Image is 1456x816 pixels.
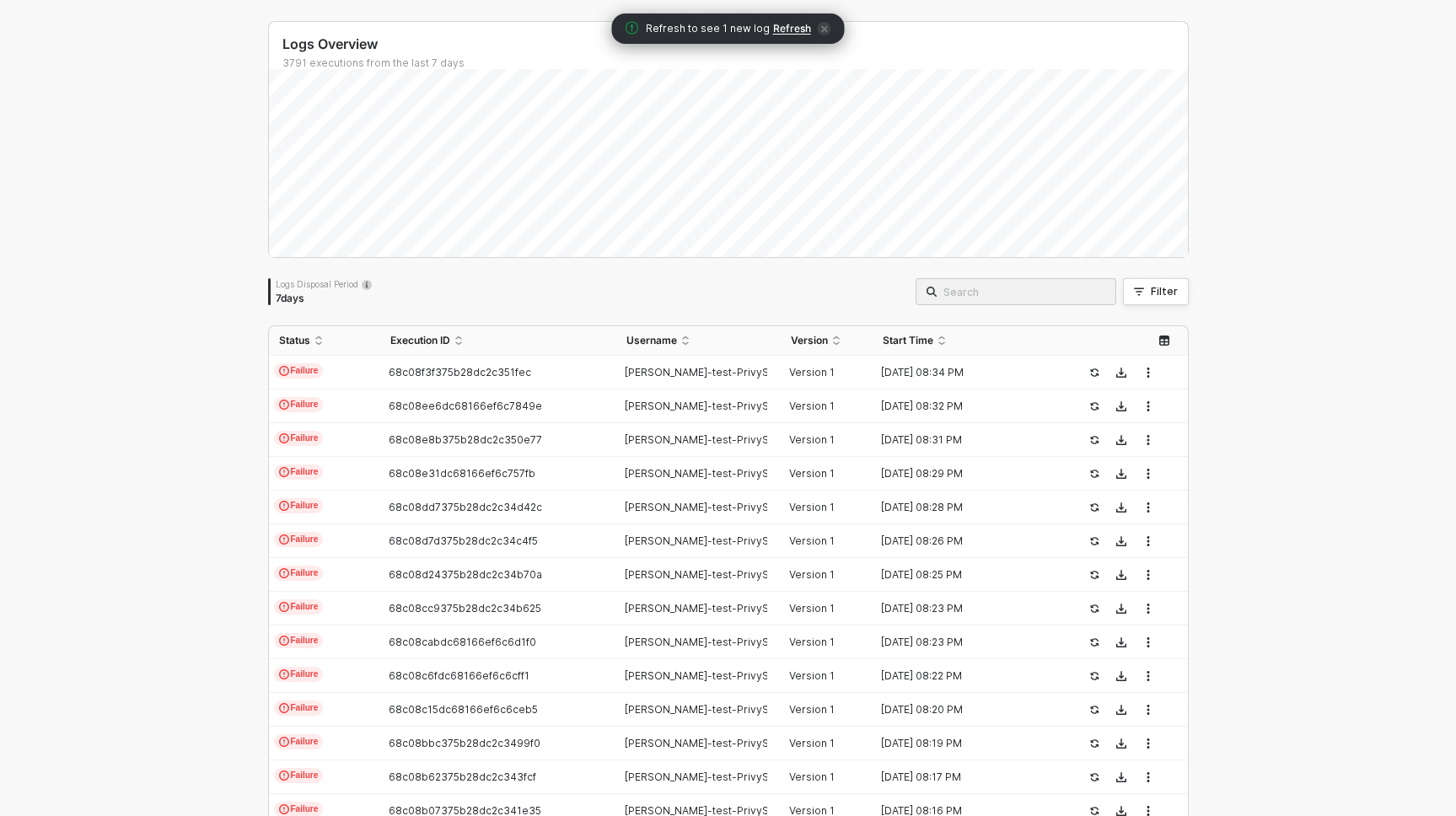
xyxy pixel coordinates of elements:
[873,501,1056,514] div: [DATE] 08:28 PM
[389,602,541,615] span: 68c08cc9375b28dc2c34b625
[1123,278,1189,305] button: Filter
[279,501,289,511] span: icon-exclamation
[274,734,324,749] span: Failure
[1116,705,1126,715] span: icon-download
[1116,570,1126,580] span: icon-download
[1089,772,1099,782] span: icon-success-page
[1116,772,1126,782] span: icon-download
[1116,637,1126,647] span: icon-download
[282,56,1188,70] div: 3791 executions from the last 7 days
[274,667,324,682] span: Failure
[873,568,1056,582] div: [DATE] 08:25 PM
[1116,469,1126,479] span: icon-download
[625,366,783,378] span: [PERSON_NAME]-test-PrivySo...
[873,534,1056,548] div: [DATE] 08:26 PM
[791,334,828,347] span: Version
[625,669,783,682] span: [PERSON_NAME]-test-PrivySo...
[789,534,835,547] span: Version 1
[274,566,324,581] span: Failure
[625,467,783,480] span: [PERSON_NAME]-test-PrivySo...
[873,326,1070,356] th: Start Time
[818,22,831,35] span: icon-close
[873,636,1056,649] div: [DATE] 08:23 PM
[389,400,542,412] span: 68c08ee6dc68166ef6c7849e
[279,433,289,443] span: icon-exclamation
[646,21,770,37] span: Refresh to see 1 new log
[279,602,289,612] span: icon-exclamation
[1089,368,1099,378] span: icon-success-page
[625,400,783,412] span: [PERSON_NAME]-test-PrivySo...
[389,534,538,547] span: 68c08d7d375b28dc2c34c4f5
[279,804,289,814] span: icon-exclamation
[1116,671,1126,681] span: icon-download
[873,770,1056,784] div: [DATE] 08:17 PM
[279,400,289,410] span: icon-exclamation
[279,770,289,781] span: icon-exclamation
[625,433,783,446] span: [PERSON_NAME]-test-PrivySo...
[274,363,324,378] span: Failure
[625,770,783,783] span: [PERSON_NAME]-test-PrivySo...
[282,35,1188,53] div: Logs Overview
[274,701,324,716] span: Failure
[873,400,1056,413] div: [DATE] 08:32 PM
[789,703,835,716] span: Version 1
[789,737,835,749] span: Version 1
[1116,536,1126,546] span: icon-download
[1089,637,1099,647] span: icon-success-page
[1116,435,1126,445] span: icon-download
[276,292,372,305] div: 7 days
[1089,705,1099,715] span: icon-success-page
[789,770,835,783] span: Version 1
[626,334,677,347] span: Username
[1116,604,1126,614] span: icon-download
[279,669,289,679] span: icon-exclamation
[274,599,324,615] span: Failure
[1116,368,1126,378] span: icon-download
[389,636,536,648] span: 68c08cabdc68166ef6c6d1f0
[616,326,781,356] th: Username
[274,397,324,412] span: Failure
[1089,469,1099,479] span: icon-success-page
[1116,806,1126,816] span: icon-download
[389,433,542,446] span: 68c08e8b375b28dc2c350e77
[625,534,783,547] span: [PERSON_NAME]-test-PrivySo...
[389,770,536,783] span: 68c08b62375b28dc2c343fcf
[274,532,324,547] span: Failure
[789,501,835,513] span: Version 1
[789,433,835,446] span: Version 1
[625,568,783,581] span: [PERSON_NAME]-test-PrivySo...
[625,602,783,615] span: [PERSON_NAME]-test-PrivySo...
[1159,336,1169,346] span: icon-table
[389,568,542,581] span: 68c08d24375b28dc2c34b70a
[789,467,835,480] span: Version 1
[279,737,289,747] span: icon-exclamation
[279,534,289,545] span: icon-exclamation
[1089,401,1099,411] span: icon-success-page
[1089,738,1099,749] span: icon-success-page
[873,703,1056,717] div: [DATE] 08:20 PM
[789,602,835,615] span: Version 1
[389,467,535,480] span: 68c08e31dc68166ef6c757fb
[781,326,873,356] th: Version
[1089,604,1099,614] span: icon-success-page
[1089,536,1099,546] span: icon-success-page
[789,669,835,682] span: Version 1
[279,334,310,347] span: Status
[873,737,1056,750] div: [DATE] 08:19 PM
[274,464,324,480] span: Failure
[1116,401,1126,411] span: icon-download
[873,366,1056,379] div: [DATE] 08:34 PM
[625,737,783,749] span: [PERSON_NAME]-test-PrivySo...
[1089,435,1099,445] span: icon-success-page
[279,568,289,578] span: icon-exclamation
[1151,285,1178,298] div: Filter
[626,21,639,35] span: icon-exclamation
[274,633,324,648] span: Failure
[390,334,450,347] span: Execution ID
[389,669,529,682] span: 68c08c6fdc68166ef6c6cff1
[789,568,835,581] span: Version 1
[625,501,783,513] span: [PERSON_NAME]-test-PrivySo...
[789,366,835,378] span: Version 1
[1089,806,1099,816] span: icon-success-page
[279,636,289,646] span: icon-exclamation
